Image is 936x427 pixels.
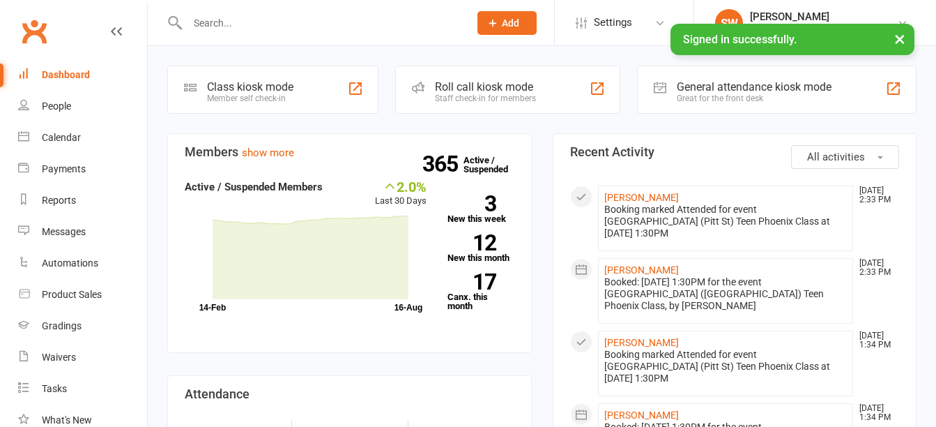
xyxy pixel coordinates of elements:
a: [PERSON_NAME] [604,410,679,421]
div: Gradings [42,320,82,331]
div: People [42,100,71,112]
div: International Wing Chun Academy [750,23,897,36]
div: Roll call kiosk mode [435,80,536,93]
div: Last 30 Days [375,179,427,209]
a: Product Sales [18,279,147,310]
div: Payments [42,163,86,174]
button: Add [477,11,537,35]
div: SW [715,9,743,37]
span: Settings [594,7,632,38]
time: [DATE] 1:34 PM [852,331,898,350]
h3: Members [185,145,514,159]
strong: Active / Suspended Members [185,181,323,193]
a: [PERSON_NAME] [604,337,679,348]
a: Dashboard [18,59,147,91]
a: 365Active / Suspended [463,145,525,184]
strong: 17 [447,271,496,292]
span: All activities [807,151,865,163]
div: Dashboard [42,69,90,80]
a: 3New this week [447,195,514,223]
div: Class kiosk mode [207,80,293,93]
a: [PERSON_NAME] [604,264,679,276]
div: Staff check-in for members [435,93,536,103]
div: Reports [42,195,76,206]
h3: Recent Activity [570,145,900,159]
button: × [887,24,912,54]
div: Tasks [42,383,67,394]
a: Payments [18,153,147,185]
strong: 12 [447,232,496,253]
div: [PERSON_NAME] [750,10,897,23]
div: Calendar [42,132,81,143]
time: [DATE] 2:33 PM [852,259,898,277]
div: What's New [42,414,92,426]
input: Search... [183,13,459,33]
a: Gradings [18,310,147,342]
a: [PERSON_NAME] [604,192,679,203]
div: Member self check-in [207,93,293,103]
div: Booking marked Attended for event [GEOGRAPHIC_DATA] (Pitt St) Teen Phoenix Class at [DATE] 1:30PM [604,204,847,239]
a: Calendar [18,122,147,153]
span: Signed in successfully. [683,33,797,46]
a: show more [242,147,294,159]
h3: Attendance [185,387,514,401]
a: Clubworx [17,14,52,49]
a: Reports [18,185,147,216]
div: Messages [42,226,86,237]
div: Booking marked Attended for event [GEOGRAPHIC_DATA] (Pitt St) Teen Phoenix Class at [DATE] 1:30PM [604,349,847,384]
a: 17Canx. this month [447,274,514,310]
button: All activities [791,145,899,169]
div: Product Sales [42,289,102,300]
div: General attendance kiosk mode [677,80,831,93]
a: Automations [18,248,147,279]
time: [DATE] 1:34 PM [852,404,898,422]
div: Automations [42,257,98,269]
div: Great for the front desk [677,93,831,103]
a: Waivers [18,342,147,373]
div: Booked: [DATE] 1:30PM for the event [GEOGRAPHIC_DATA] ([GEOGRAPHIC_DATA]) Teen Phoenix Class, by ... [604,276,847,312]
time: [DATE] 2:33 PM [852,186,898,204]
strong: 3 [447,193,496,214]
span: Add [502,17,519,29]
a: People [18,91,147,122]
a: Messages [18,216,147,248]
a: Tasks [18,373,147,405]
strong: 365 [422,153,463,174]
div: 2.0% [375,179,427,194]
div: Waivers [42,352,76,363]
a: 12New this month [447,234,514,262]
